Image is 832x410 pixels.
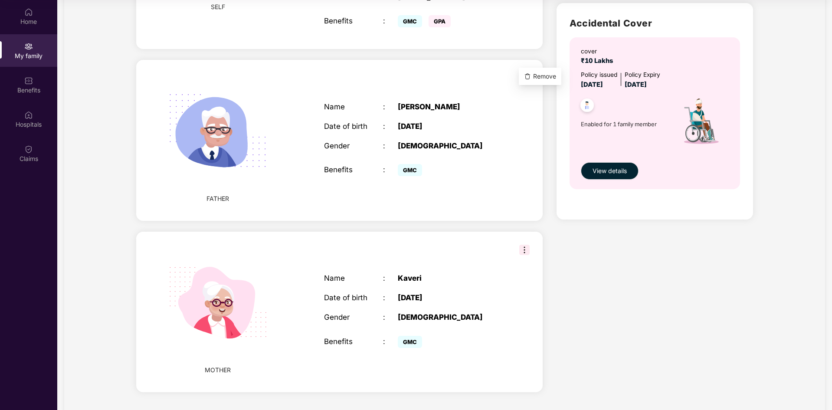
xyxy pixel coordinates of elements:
div: Benefits [324,165,383,174]
div: Benefits [324,337,383,346]
button: View details [581,162,639,180]
img: svg+xml;base64,PHN2ZyBpZD0iQmVuZWZpdHMiIHhtbG5zPSJodHRwOi8vd3d3LnczLm9yZy8yMDAwL3N2ZyIgd2lkdGg9Ij... [24,76,33,85]
div: [DATE] [398,293,501,302]
span: Enabled for 1 family member [581,120,668,128]
span: SELF [211,2,225,12]
div: cover [581,47,616,56]
img: svg+xml;base64,PHN2ZyB4bWxucz0iaHR0cDovL3d3dy53My5vcmcvMjAwMC9zdmciIHhtbG5zOnhsaW5rPSJodHRwOi8vd3... [155,69,280,194]
div: : [383,141,398,150]
div: : [383,274,398,282]
span: GMC [398,336,422,348]
div: Policy issued [581,70,617,80]
span: ₹10 Lakhs [581,57,616,65]
span: GPA [429,15,451,27]
div: : [383,337,398,346]
div: Name [324,102,383,111]
div: Gender [324,141,383,150]
div: Benefits [324,16,383,25]
img: svg+xml;base64,PHN2ZyBpZD0iSG9zcGl0YWxzIiB4bWxucz0iaHR0cDovL3d3dy53My5vcmcvMjAwMC9zdmciIHdpZHRoPS... [24,111,33,119]
img: svg+xml;base64,PHN2ZyBpZD0iRGVsZXRlLTMyeDMyIiB4bWxucz0iaHR0cDovL3d3dy53My5vcmcvMjAwMC9zdmciIHdpZH... [524,73,531,80]
img: svg+xml;base64,PHN2ZyB3aWR0aD0iMjAiIGhlaWdodD0iMjAiIHZpZXdCb3g9IjAgMCAyMCAyMCIgZmlsbD0ibm9uZSIgeG... [24,42,33,51]
span: GMC [398,164,422,176]
img: svg+xml;base64,PHN2ZyB4bWxucz0iaHR0cDovL3d3dy53My5vcmcvMjAwMC9zdmciIHdpZHRoPSIyMjQiIGhlaWdodD0iMT... [155,240,280,365]
span: View details [593,166,627,176]
span: [DATE] [625,81,647,89]
div: [DEMOGRAPHIC_DATA] [398,141,501,150]
div: : [383,102,398,111]
span: GMC [398,15,422,27]
div: : [383,165,398,174]
h2: Accidental Cover [570,16,740,30]
div: Date of birth [324,122,383,131]
img: svg+xml;base64,PHN2ZyB4bWxucz0iaHR0cDovL3d3dy53My5vcmcvMjAwMC9zdmciIHdpZHRoPSI0OC45NDMiIGhlaWdodD... [577,96,598,117]
div: Gender [324,313,383,321]
span: FATHER [206,194,229,203]
span: MOTHER [205,365,231,375]
div: Policy Expiry [625,70,660,80]
img: svg+xml;base64,PHN2ZyBpZD0iQ2xhaW0iIHhtbG5zPSJodHRwOi8vd3d3LnczLm9yZy8yMDAwL3N2ZyIgd2lkdGg9IjIwIi... [24,145,33,154]
div: : [383,313,398,321]
div: : [383,293,398,302]
span: [DATE] [581,81,603,89]
img: icon [668,90,732,158]
span: Remove [533,72,556,81]
div: Name [324,274,383,282]
img: svg+xml;base64,PHN2ZyB3aWR0aD0iMzIiIGhlaWdodD0iMzIiIHZpZXdCb3g9IjAgMCAzMiAzMiIgZmlsbD0ibm9uZSIgeG... [519,245,530,255]
div: Kaveri [398,274,501,282]
div: : [383,122,398,131]
div: [PERSON_NAME] [398,102,501,111]
img: svg+xml;base64,PHN2ZyBpZD0iSG9tZSIgeG1sbnM9Imh0dHA6Ly93d3cudzMub3JnLzIwMDAvc3ZnIiB3aWR0aD0iMjAiIG... [24,8,33,16]
div: : [383,16,398,25]
div: [DEMOGRAPHIC_DATA] [398,313,501,321]
div: Date of birth [324,293,383,302]
div: [DATE] [398,122,501,131]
